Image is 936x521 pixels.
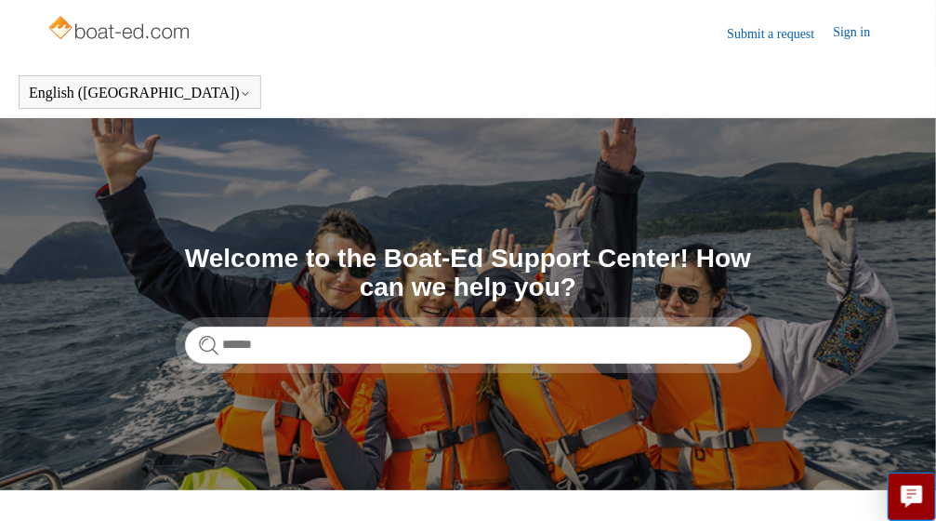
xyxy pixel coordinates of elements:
[46,11,194,48] img: Boat-Ed Help Center home page
[727,24,833,44] a: Submit a request
[888,473,936,521] button: Live chat
[185,245,752,302] h1: Welcome to the Boat-Ed Support Center! How can we help you?
[29,85,251,101] button: English ([GEOGRAPHIC_DATA])
[185,327,752,364] input: Search
[834,22,890,45] a: Sign in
